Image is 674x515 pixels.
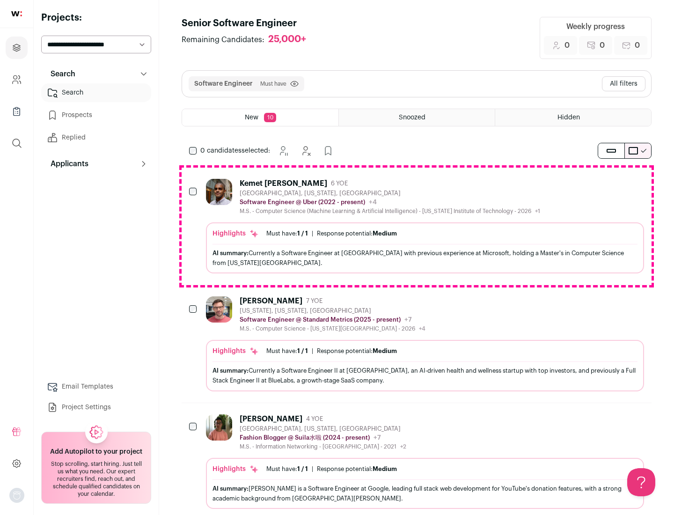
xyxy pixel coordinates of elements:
[306,415,323,423] span: 4 YOE
[182,17,315,30] h1: Senior Software Engineer
[331,180,348,187] span: 6 YOE
[602,76,645,91] button: All filters
[41,398,151,417] a: Project Settings
[369,199,377,206] span: +4
[240,443,406,450] div: M.S. - Information Networking - [GEOGRAPHIC_DATA] - 2021
[260,80,286,88] span: Must have
[635,40,640,51] span: 0
[212,464,259,474] div: Highlights
[317,465,397,473] div: Response potential:
[317,230,397,237] div: Response potential:
[206,296,644,391] a: [PERSON_NAME] 7 YOE [US_STATE], [US_STATE], [GEOGRAPHIC_DATA] Software Engineer @ Standard Metric...
[11,11,22,16] img: wellfound-shorthand-0d5821cbd27db2630d0214b213865d53afaa358527fdda9d0ea32b1df1b89c2c.svg
[206,296,232,323] img: 0fb184815f518ed3bcaf4f46c87e3bafcb34ea1ec747045ab451f3ffb05d485a
[600,40,605,51] span: 0
[274,141,293,160] button: Snooze
[212,366,637,385] div: Currently a Software Engineer II at [GEOGRAPHIC_DATA], an AI-driven health and wellness startup w...
[41,377,151,396] a: Email Templates
[194,79,253,88] button: Software Engineer
[41,65,151,83] button: Search
[6,37,28,59] a: Projects
[41,154,151,173] button: Applicants
[240,199,365,206] p: Software Engineer @ Uber (2022 - present)
[240,325,425,332] div: M.S. - Computer Science - [US_STATE][GEOGRAPHIC_DATA] - 2026
[240,179,327,188] div: Kemet [PERSON_NAME]
[400,444,406,449] span: +2
[6,68,28,91] a: Company and ATS Settings
[9,488,24,503] button: Open dropdown
[50,447,142,456] h2: Add Autopilot to your project
[6,100,28,123] a: Company Lists
[245,114,258,121] span: New
[297,466,308,472] span: 1 / 1
[268,34,306,45] div: 25,000+
[206,179,232,205] img: 1d26598260d5d9f7a69202d59cf331847448e6cffe37083edaed4f8fc8795bfe
[212,346,259,356] div: Highlights
[296,141,315,160] button: Hide
[266,230,397,237] ul: |
[240,190,540,197] div: [GEOGRAPHIC_DATA], [US_STATE], [GEOGRAPHIC_DATA]
[317,347,397,355] div: Response potential:
[339,109,495,126] a: Snoozed
[557,114,580,121] span: Hidden
[41,106,151,125] a: Prospects
[297,230,308,236] span: 1 / 1
[566,21,625,32] div: Weekly progress
[564,40,570,51] span: 0
[212,248,637,268] div: Currently a Software Engineer at [GEOGRAPHIC_DATA] with previous experience at Microsoft, holding...
[41,11,151,24] h2: Projects:
[319,141,337,160] button: Add to Prospects
[182,34,264,45] span: Remaining Candidates:
[41,432,151,504] a: Add Autopilot to your project Stop scrolling, start hiring. Just tell us what you need. Our exper...
[45,68,75,80] p: Search
[41,83,151,102] a: Search
[41,128,151,147] a: Replied
[47,460,145,498] div: Stop scrolling, start hiring. Just tell us what you need. Our expert recruiters find, reach out, ...
[373,230,397,236] span: Medium
[373,348,397,354] span: Medium
[373,466,397,472] span: Medium
[240,316,401,324] p: Software Engineer @ Standard Metrics (2025 - present)
[266,465,308,473] div: Must have:
[374,434,381,441] span: +7
[212,484,637,503] div: [PERSON_NAME] is a Software Engineer at Google, leading full stack web development for YouTube's ...
[212,250,249,256] span: AI summary:
[495,109,651,126] a: Hidden
[266,230,308,237] div: Must have:
[206,414,232,441] img: 322c244f3187aa81024ea13e08450523775794405435f85740c15dbe0cd0baab.jpg
[200,146,270,155] span: selected:
[297,348,308,354] span: 1 / 1
[45,158,88,169] p: Applicants
[306,297,322,305] span: 7 YOE
[266,347,308,355] div: Must have:
[206,179,644,273] a: Kemet [PERSON_NAME] 6 YOE [GEOGRAPHIC_DATA], [US_STATE], [GEOGRAPHIC_DATA] Software Engineer @ Ub...
[212,486,249,492] span: AI summary:
[240,207,540,215] div: M.S. - Computer Science (Machine Learning & Artificial Intelligence) - [US_STATE] Institute of Te...
[240,296,302,306] div: [PERSON_NAME]
[419,326,425,331] span: +4
[627,468,655,496] iframe: Help Scout Beacon - Open
[266,347,397,355] ul: |
[404,316,412,323] span: +7
[535,208,540,214] span: +1
[200,147,242,154] span: 0 candidates
[399,114,425,121] span: Snoozed
[240,434,370,441] p: Fashion Blogger @ Suila水啦 (2024 - present)
[9,488,24,503] img: nopic.png
[240,425,406,433] div: [GEOGRAPHIC_DATA], [US_STATE], [GEOGRAPHIC_DATA]
[212,368,249,374] span: AI summary:
[266,465,397,473] ul: |
[212,229,259,238] div: Highlights
[240,307,425,315] div: [US_STATE], [US_STATE], [GEOGRAPHIC_DATA]
[264,113,276,122] span: 10
[240,414,302,424] div: [PERSON_NAME]
[206,414,644,509] a: [PERSON_NAME] 4 YOE [GEOGRAPHIC_DATA], [US_STATE], [GEOGRAPHIC_DATA] Fashion Blogger @ Suila水啦 (2...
